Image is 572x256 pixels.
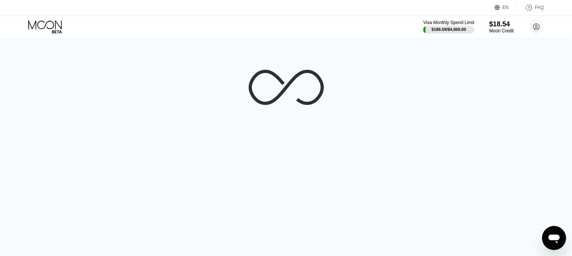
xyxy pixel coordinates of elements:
[423,20,474,34] div: Visa Monthly Spend Limit$186.59/$4,000.00
[423,20,474,25] div: Visa Monthly Spend Limit
[431,27,466,32] div: $186.59 / $4,000.00
[489,20,514,28] div: $18.54
[517,4,544,11] div: FAQ
[495,4,517,11] div: EN
[535,5,544,10] div: FAQ
[489,28,514,34] div: Moon Credit
[542,226,566,250] iframe: Dugme za pokretanje prozora za razmenu poruka
[489,20,514,34] div: $18.54Moon Credit
[502,5,509,10] div: EN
